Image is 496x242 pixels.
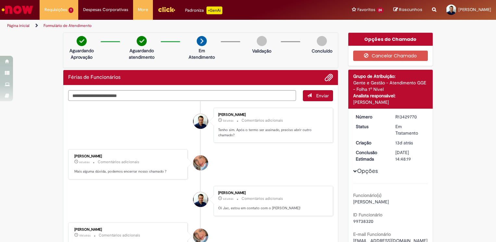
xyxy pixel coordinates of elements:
div: [DATE] 14:48:19 [395,149,426,162]
img: ServiceNow [1,3,34,16]
p: Aguardando atendimento [126,47,157,60]
dt: Conclusão Estimada [351,149,391,162]
a: Rascunhos [393,7,422,13]
p: +GenAi [206,6,222,14]
span: 10d atrás [79,234,91,237]
div: Gente e Gestão - Atendimento GGE - Folha 1º Nível [353,79,428,92]
img: click_logo_yellow_360x200.png [158,5,175,14]
span: 5d atrás [223,119,233,123]
ul: Trilhas de página [5,20,326,32]
span: [PERSON_NAME] [458,7,491,12]
span: 6d atrás [223,197,233,201]
p: Mais alguma dúvida, podemos encerrar nosso chamado ? [74,169,182,174]
img: img-circle-grey.png [317,36,327,46]
time: 26/08/2025 17:12:28 [79,160,90,164]
span: 13d atrás [395,140,413,146]
span: Enviar [316,93,329,99]
div: R13429770 [395,114,426,120]
div: 19/08/2025 16:46:36 [395,139,426,146]
span: 99738320 [353,218,373,224]
img: arrow-next.png [197,36,207,46]
div: [PERSON_NAME] [218,113,326,117]
time: 22/08/2025 10:52:25 [79,234,91,237]
p: Concluído [312,48,332,54]
button: Adicionar anexos [325,73,333,82]
dt: Número [351,114,391,120]
div: Grupo de Atribuição: [353,73,428,79]
span: 24 [377,7,384,13]
p: Em Atendimento [186,47,217,60]
b: Funcionário(s) [353,192,381,198]
div: [PERSON_NAME] [74,228,182,232]
span: More [138,6,148,13]
small: Comentários adicionais [242,118,283,123]
b: ID Funcionário [353,212,382,218]
b: E-mail Funcionário [353,231,391,237]
span: Favoritos [357,6,375,13]
img: check-circle-green.png [137,36,147,46]
p: Validação [252,48,271,54]
span: [PERSON_NAME] [353,199,389,205]
div: [PERSON_NAME] [353,99,428,105]
dt: Criação [351,139,391,146]
time: 19/08/2025 16:46:36 [395,140,413,146]
div: Padroniza [185,6,222,14]
span: Despesas Corporativas [83,6,128,13]
div: Em Tratamento [395,123,426,136]
span: Rascunhos [399,6,422,13]
p: Aguardando Aprovação [66,47,97,60]
div: Jacqueline Andrade Galani [193,155,208,170]
textarea: Digite sua mensagem aqui... [68,90,296,101]
h2: Férias de Funcionários Histórico de tíquete [68,75,120,80]
button: Cancelar Chamado [353,51,428,61]
dt: Status [351,123,391,130]
img: img-circle-grey.png [257,36,267,46]
div: [PERSON_NAME] [218,191,326,195]
p: Tenho sim. Após o termo ser assinado, preciso abrir outro chamado? [218,127,326,138]
a: Página inicial [7,23,30,28]
small: Comentários adicionais [242,196,283,201]
button: Enviar [303,90,333,101]
div: Carlos Farias Maciel Godin [193,192,208,207]
small: Comentários adicionais [99,233,140,238]
span: 1 [68,7,73,13]
div: Analista responsável: [353,92,428,99]
span: Requisições [44,6,67,13]
a: Formulário de Atendimento [43,23,92,28]
small: Comentários adicionais [98,159,139,165]
p: Oi Jac, estou em contato com o [PERSON_NAME]! [218,206,326,211]
img: check-circle-green.png [77,36,87,46]
div: [PERSON_NAME] [74,154,182,158]
span: 6d atrás [79,160,90,164]
div: Opções do Chamado [348,33,433,46]
div: Carlos Farias Maciel Godin [193,114,208,129]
